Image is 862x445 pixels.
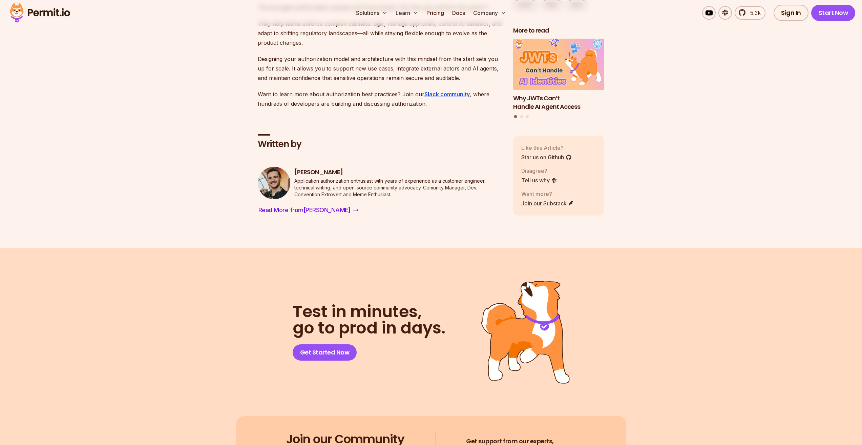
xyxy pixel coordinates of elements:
img: Daniel Bass [258,167,290,199]
h3: Why JWTs Can’t Handle AI Agent Access [513,94,605,111]
h2: Written by [258,138,502,150]
span: Test in minutes, [293,304,445,320]
p: Want to learn more about authorization best practices? Join our , where hundreds of developers ar... [258,89,502,108]
span: Read More from [PERSON_NAME] [258,205,351,215]
span: 5.3k [746,9,761,17]
button: Solutions [353,6,390,20]
p: Application authorization enthusiast with years of experience as a customer engineer, technical w... [294,178,502,198]
a: Slack community [424,91,470,98]
a: 5.3k [735,6,765,20]
img: Why JWTs Can’t Handle AI Agent Access [513,39,605,90]
a: Star us on Github [521,153,572,161]
h2: go to prod in days. [293,304,445,336]
a: Get Started Now [293,344,357,361]
li: 1 of 3 [513,39,605,111]
a: Read More from[PERSON_NAME] [258,205,359,216]
a: Pricing [424,6,447,20]
img: Permit logo [7,1,73,24]
div: Posts [513,39,605,119]
button: Go to slide 2 [520,116,523,118]
button: Go to slide 3 [526,116,529,118]
p: Disagree? [521,167,557,175]
a: Join our Substack [521,199,574,207]
a: Why JWTs Can’t Handle AI Agent AccessWhy JWTs Can’t Handle AI Agent Access [513,39,605,111]
a: Sign In [774,5,808,21]
a: Start Now [811,5,856,21]
h3: [PERSON_NAME] [294,168,502,177]
p: Like this Article? [521,144,572,152]
a: Docs [449,6,468,20]
button: Company [470,6,509,20]
a: Tell us why [521,176,557,184]
p: Designing your authorization model and architecture with this mindset from the start sets you up ... [258,54,502,83]
h2: More to read [513,26,605,35]
button: Learn [393,6,421,20]
p: They help teams enforce complex business logic, manage approvals, control AI behavior, and adapt ... [258,19,502,47]
button: Go to slide 1 [514,115,517,118]
p: Want more? [521,190,574,198]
